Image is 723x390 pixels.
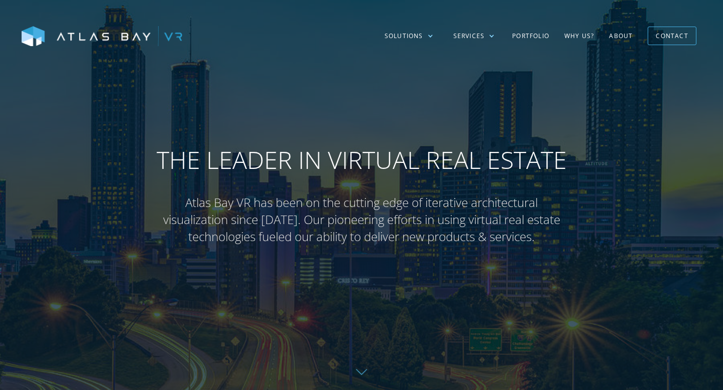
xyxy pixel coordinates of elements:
div: Solutions [385,32,423,41]
p: Atlas Bay VR has been on the cutting edge of iterative architectural visualization since [DATE]. ... [161,194,562,245]
div: Services [443,22,505,51]
img: Atlas Bay VR Logo [22,26,182,47]
img: Down further on page [356,369,367,375]
a: Portfolio [505,22,557,51]
a: Why US? [557,22,601,51]
div: Services [453,32,485,41]
a: Contact [648,27,696,45]
div: Contact [656,28,688,44]
h1: The Leader in Virtual Real Estate [157,145,567,174]
div: Solutions [375,22,443,51]
a: About [601,22,640,51]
